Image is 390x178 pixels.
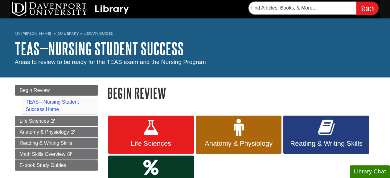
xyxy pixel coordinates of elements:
[20,118,49,124] span: Life Sciences
[113,140,189,148] span: Life Sciences
[67,152,72,156] i: This link opens in a new window
[356,2,379,15] input: Search
[248,2,356,14] input: Find Articles, Books, & More...
[15,149,98,160] a: Math Skills Overview
[15,85,98,96] a: Begin Review
[15,160,98,171] a: E-book Study Guides
[107,85,376,101] h1: Begin Review
[15,31,51,36] a: My [PERSON_NAME]
[70,130,76,134] i: This link opens in a new window
[12,2,129,16] img: DU Library
[15,127,98,137] a: Anatomy & Physiology
[20,140,72,146] span: Reading & Writing Skills
[15,138,98,148] a: Reading & Writing Skills
[15,30,376,39] nav: breadcrumb
[283,116,369,154] a: Reading & Writing Skills
[84,31,113,36] a: Library Guides
[15,85,98,171] div: Guide Page Menu
[196,116,281,154] a: Anatomy & Physiology
[57,31,79,36] a: DU Library
[288,140,364,148] span: Reading & Writing Skills
[26,99,79,112] a: TEAS—Nursing Student Success Home
[20,152,65,157] span: Math Skills Overview
[20,129,69,135] span: Anatomy & Physiology
[200,140,277,148] span: Anatomy & Physiology
[350,165,390,178] button: Library Chat
[20,163,66,168] span: E-book Study Guides
[15,39,184,58] a: TEAS—Nursing Student Success
[15,59,206,65] span: Areas to review to be ready for the TEAS exam and the Nursing Program
[20,88,50,93] span: Begin Review
[108,116,194,154] a: Life Sciences
[50,119,55,123] i: This link opens in a new window
[248,2,379,15] form: Searches DU Library's articles, books, and more
[15,116,98,126] a: Life Sciences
